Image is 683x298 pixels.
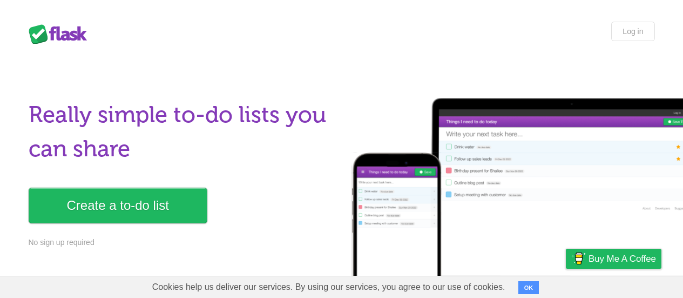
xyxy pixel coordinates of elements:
[141,276,516,298] span: Cookies help us deliver our services. By using our services, you agree to our use of cookies.
[589,249,656,268] span: Buy me a coffee
[29,24,93,44] div: Flask Lists
[571,249,586,268] img: Buy me a coffee
[29,237,335,248] p: No sign up required
[29,188,207,223] a: Create a to-do list
[29,98,335,166] h1: Really simple to-do lists you can share
[518,281,539,294] button: OK
[566,249,661,269] a: Buy me a coffee
[611,22,654,41] a: Log in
